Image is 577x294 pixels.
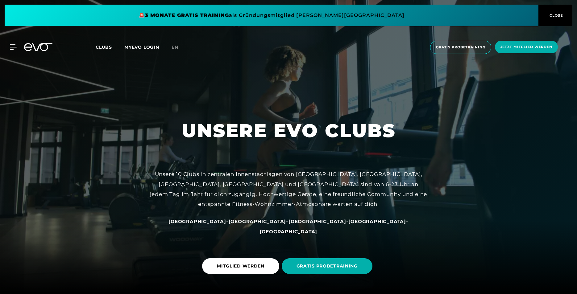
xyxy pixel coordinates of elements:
a: Clubs [96,44,124,50]
div: Unsere 10 Clubs in zentralen Innenstadtlagen von [GEOGRAPHIC_DATA], [GEOGRAPHIC_DATA], [GEOGRAPHI... [150,169,427,209]
span: MITGLIED WERDEN [217,263,264,269]
a: Jetzt Mitglied werden [493,41,560,54]
a: MYEVO LOGIN [124,44,159,50]
span: Clubs [96,44,112,50]
a: en [172,44,186,51]
span: [GEOGRAPHIC_DATA] [229,218,286,224]
div: - - - - [150,216,427,236]
span: [GEOGRAPHIC_DATA] [288,218,346,224]
span: GRATIS PROBETRAINING [297,263,358,269]
a: [GEOGRAPHIC_DATA] [229,218,286,224]
span: en [172,44,178,50]
h1: UNSERE EVO CLUBS [182,119,396,143]
span: Jetzt Mitglied werden [500,44,552,50]
span: [GEOGRAPHIC_DATA] [348,218,406,224]
span: CLOSE [548,13,563,18]
a: Gratis Probetraining [428,41,493,54]
a: [GEOGRAPHIC_DATA] [260,228,318,235]
a: MITGLIED WERDEN [202,254,282,279]
a: GRATIS PROBETRAINING [282,254,375,279]
a: [GEOGRAPHIC_DATA] [168,218,226,224]
span: Gratis Probetraining [436,45,485,50]
a: [GEOGRAPHIC_DATA] [288,218,346,224]
button: CLOSE [538,5,572,26]
a: [GEOGRAPHIC_DATA] [348,218,406,224]
span: [GEOGRAPHIC_DATA] [168,218,226,224]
